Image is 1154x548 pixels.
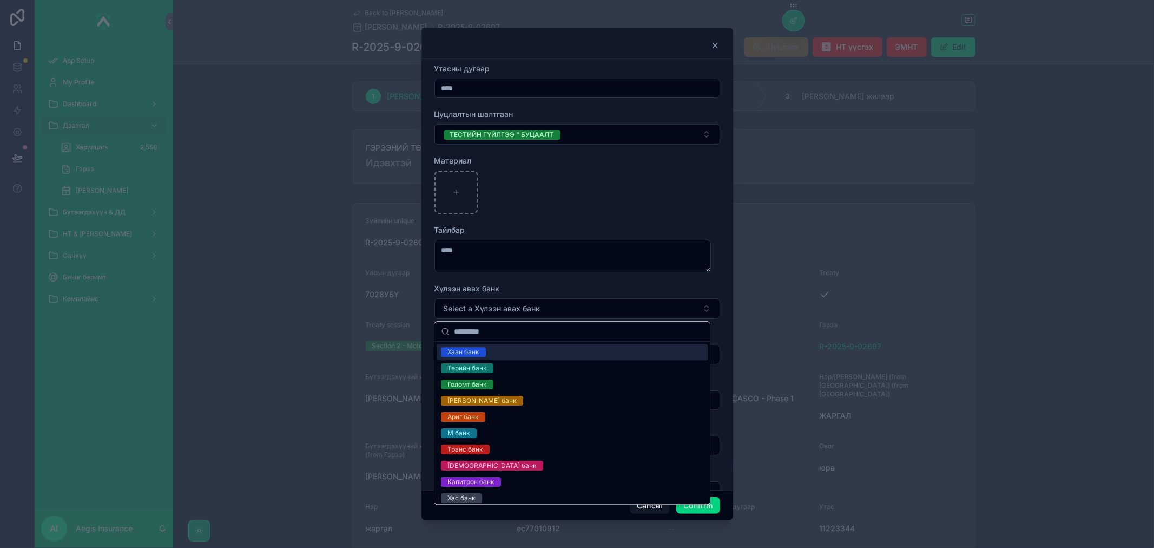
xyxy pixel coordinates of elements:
[444,303,540,314] span: Select a Хүлээн авах банк
[434,284,500,293] span: Хүлээн авах банк
[676,497,720,514] button: Confirm
[447,412,479,422] div: Ариг банк
[434,64,490,73] span: Утасны дугаар
[630,497,670,514] button: Cancel
[434,124,720,145] button: Select Button
[447,461,537,471] div: [DEMOGRAPHIC_DATA] банк
[447,363,487,373] div: Төрийн банк
[434,298,720,319] button: Select Button
[447,493,476,503] div: Хас банк
[447,428,470,438] div: М банк
[447,396,517,406] div: [PERSON_NAME] банк
[450,130,554,140] div: ТЕСТИЙН ГҮЙЛГЭЭ " БУЦААЛТ
[447,380,487,389] div: Голомт банк
[447,445,483,454] div: Транс банк
[434,156,472,165] span: Материал
[434,342,710,504] div: Suggestions
[434,225,465,234] span: Тайлбар
[447,477,494,487] div: Капитрон банк
[447,347,479,357] div: Хаан банк
[434,109,513,119] span: Цуцлалтын шалтгаан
